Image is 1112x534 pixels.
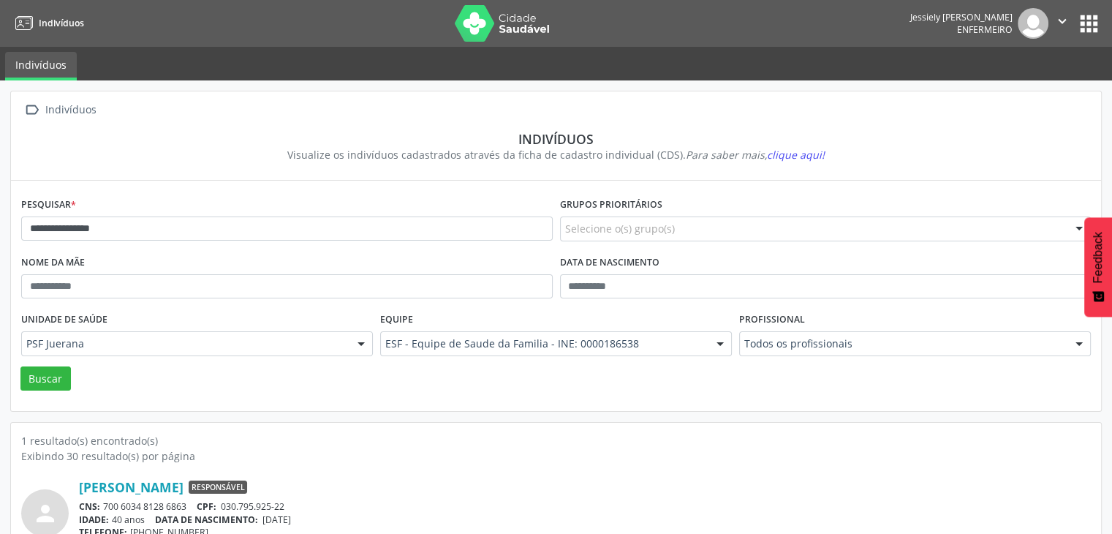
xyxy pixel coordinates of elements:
[79,479,184,495] a: [PERSON_NAME]
[744,336,1061,351] span: Todos os profissionais
[21,433,1091,448] div: 1 resultado(s) encontrado(s)
[1048,8,1076,39] button: 
[1076,11,1102,37] button: apps
[910,11,1013,23] div: Jessiely [PERSON_NAME]
[79,500,100,513] span: CNS:
[31,147,1081,162] div: Visualize os indivíduos cadastrados através da ficha de cadastro individual (CDS).
[79,500,1091,513] div: 700 6034 8128 6863
[1018,8,1048,39] img: img
[42,99,99,121] div: Indivíduos
[5,52,77,80] a: Indivíduos
[21,252,85,274] label: Nome da mãe
[1054,13,1070,29] i: 
[560,194,662,217] label: Grupos prioritários
[21,309,107,331] label: Unidade de saúde
[31,131,1081,147] div: Indivíduos
[197,500,216,513] span: CPF:
[39,17,84,29] span: Indivíduos
[262,514,291,526] span: [DATE]
[21,99,42,121] i: 
[686,148,825,162] i: Para saber mais,
[560,252,659,274] label: Data de nascimento
[10,11,84,35] a: Indivíduos
[21,99,99,121] a:  Indivíduos
[767,148,825,162] span: clique aqui!
[385,336,702,351] span: ESF - Equipe de Saude da Familia - INE: 0000186538
[32,500,58,527] i: person
[79,514,1091,526] div: 40 anos
[189,481,247,494] span: Responsável
[957,23,1013,36] span: Enfermeiro
[21,448,1091,464] div: Exibindo 30 resultado(s) por página
[155,514,258,526] span: DATA DE NASCIMENTO:
[1092,232,1105,283] span: Feedback
[380,309,413,331] label: Equipe
[565,221,675,236] span: Selecione o(s) grupo(s)
[20,366,71,391] button: Buscar
[1084,217,1112,317] button: Feedback - Mostrar pesquisa
[26,336,343,351] span: PSF Juerana
[221,500,284,513] span: 030.795.925-22
[79,514,109,526] span: IDADE:
[21,194,76,217] label: Pesquisar
[739,309,805,331] label: Profissional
